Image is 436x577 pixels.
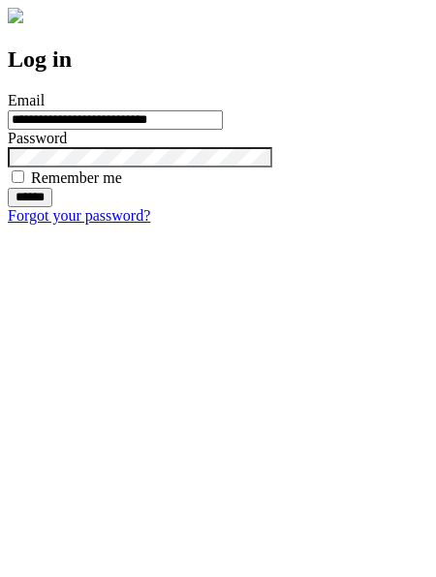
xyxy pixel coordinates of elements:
[8,130,67,146] label: Password
[8,8,23,23] img: logo-4e3dc11c47720685a147b03b5a06dd966a58ff35d612b21f08c02c0306f2b779.png
[8,207,150,224] a: Forgot your password?
[8,46,428,73] h2: Log in
[8,92,45,108] label: Email
[31,169,122,186] label: Remember me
